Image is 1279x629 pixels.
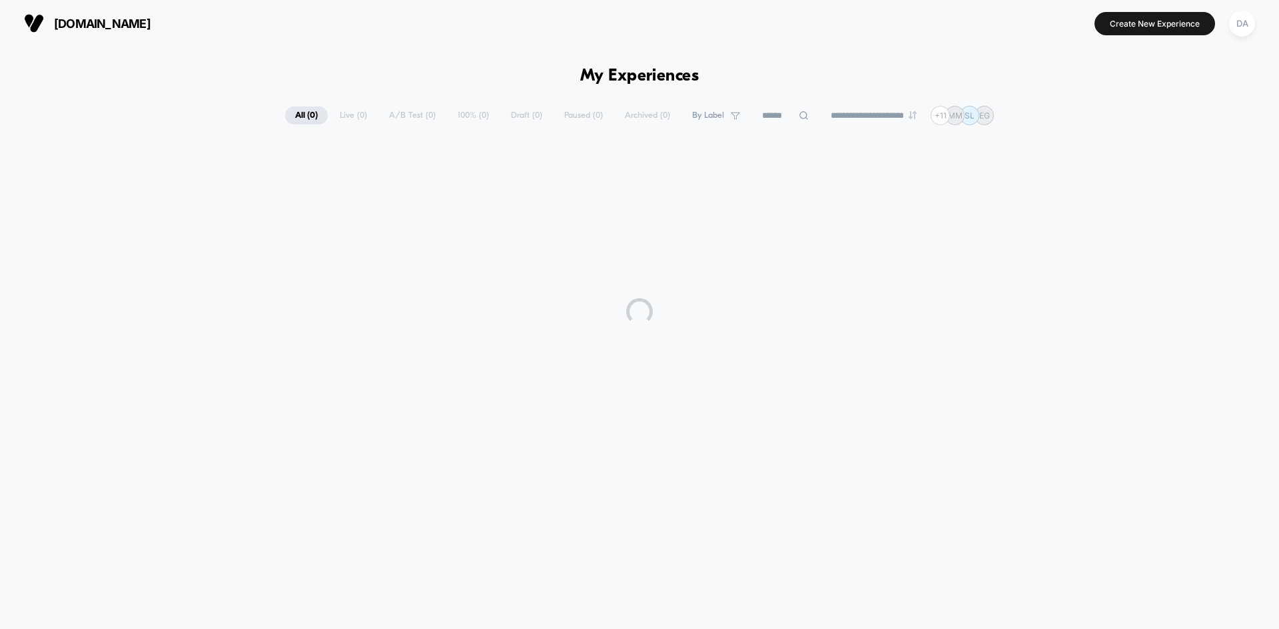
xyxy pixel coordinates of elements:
button: [DOMAIN_NAME] [20,13,155,34]
span: All ( 0 ) [285,106,328,124]
img: end [909,111,917,119]
button: Create New Experience [1094,12,1215,35]
button: DA [1225,10,1259,37]
div: + 11 [931,106,950,125]
p: MM [948,110,963,120]
div: DA [1229,11,1255,37]
span: By Label [692,110,724,120]
h1: My Experiences [580,67,699,86]
span: [DOMAIN_NAME] [54,17,151,31]
img: Visually logo [24,13,44,33]
p: SL [965,110,975,120]
p: EG [979,110,990,120]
